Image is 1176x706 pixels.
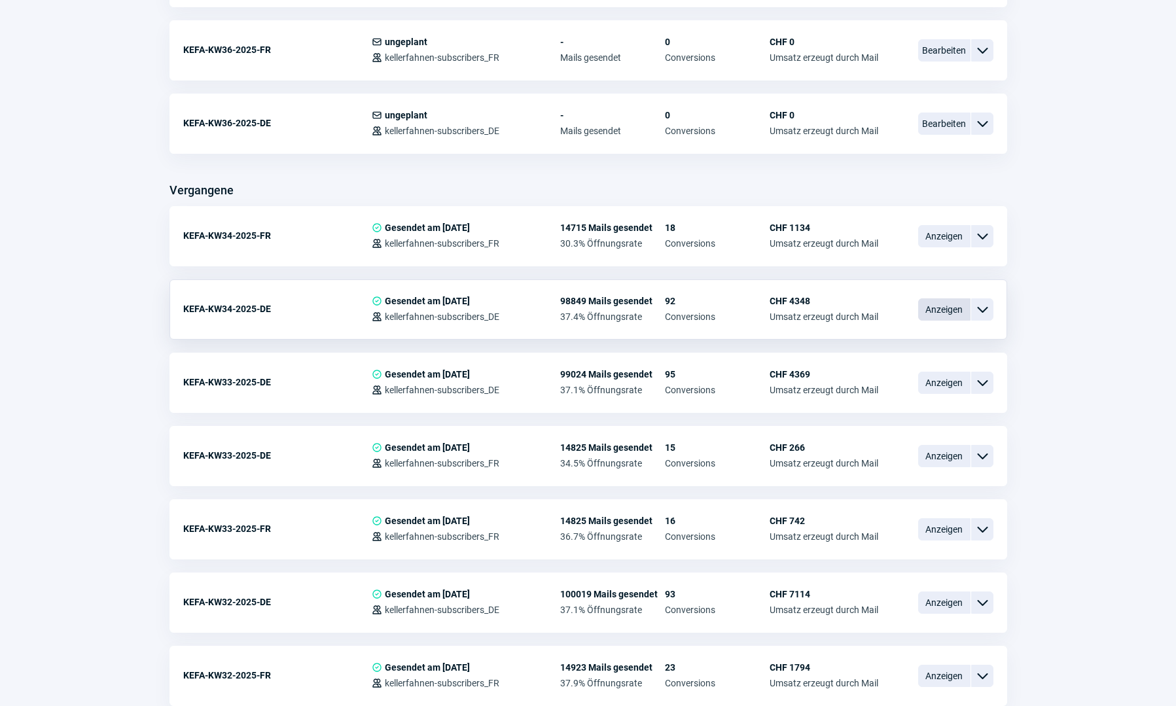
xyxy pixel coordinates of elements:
span: 36.7% Öffnungsrate [560,531,665,542]
span: Gesendet am [DATE] [385,442,470,453]
span: kellerfahnen-subscribers_FR [385,52,499,63]
span: Anzeigen [918,445,971,467]
div: KEFA-KW33-2025-DE [183,442,372,468]
span: kellerfahnen-subscribers_FR [385,458,499,468]
span: 30.3% Öffnungsrate [560,238,665,249]
span: Conversions [665,531,770,542]
div: KEFA-KW33-2025-DE [183,369,372,395]
span: Umsatz erzeugt durch Mail [770,531,878,542]
span: Umsatz erzeugt durch Mail [770,458,878,468]
span: Umsatz erzeugt durch Mail [770,385,878,395]
span: kellerfahnen-subscribers_FR [385,531,499,542]
div: KEFA-KW32-2025-FR [183,662,372,688]
span: CHF 0 [770,110,878,120]
span: kellerfahnen-subscribers_DE [385,385,499,395]
span: Gesendet am [DATE] [385,589,470,599]
span: Conversions [665,385,770,395]
span: 37.4% Öffnungsrate [560,311,665,322]
span: Umsatz erzeugt durch Mail [770,605,878,615]
span: Umsatz erzeugt durch Mail [770,238,878,249]
div: KEFA-KW36-2025-DE [183,110,372,136]
span: 100019 Mails gesendet [560,589,665,599]
span: kellerfahnen-subscribers_FR [385,238,499,249]
span: 93 [665,589,770,599]
span: CHF 4369 [770,369,878,379]
span: - [560,110,665,120]
span: Gesendet am [DATE] [385,296,470,306]
span: CHF 1134 [770,222,878,233]
span: 37.1% Öffnungsrate [560,605,665,615]
div: KEFA-KW33-2025-FR [183,516,372,542]
span: Mails gesendet [560,126,665,136]
span: 18 [665,222,770,233]
span: Anzeigen [918,298,971,321]
span: Umsatz erzeugt durch Mail [770,678,878,688]
span: ungeplant [385,110,427,120]
span: - [560,37,665,47]
span: 23 [665,662,770,673]
span: Umsatz erzeugt durch Mail [770,126,878,136]
div: KEFA-KW34-2025-FR [183,222,372,249]
span: 34.5% Öffnungsrate [560,458,665,468]
span: 16 [665,516,770,526]
span: Conversions [665,126,770,136]
span: Anzeigen [918,665,971,687]
span: kellerfahnen-subscribers_DE [385,605,499,615]
span: Umsatz erzeugt durch Mail [770,311,878,322]
span: Conversions [665,678,770,688]
span: Mails gesendet [560,52,665,63]
span: Anzeigen [918,591,971,614]
span: kellerfahnen-subscribers_FR [385,678,499,688]
span: 14923 Mails gesendet [560,662,665,673]
span: Anzeigen [918,518,971,540]
span: 14825 Mails gesendet [560,442,665,453]
span: kellerfahnen-subscribers_DE [385,311,499,322]
span: Conversions [665,458,770,468]
span: Gesendet am [DATE] [385,369,470,379]
span: 37.1% Öffnungsrate [560,385,665,395]
span: Conversions [665,311,770,322]
span: Conversions [665,52,770,63]
span: 0 [665,110,770,120]
div: KEFA-KW34-2025-DE [183,296,372,322]
span: 98849 Mails gesendet [560,296,665,306]
span: 99024 Mails gesendet [560,369,665,379]
span: Anzeigen [918,225,971,247]
span: 0 [665,37,770,47]
span: CHF 4348 [770,296,878,306]
span: 14825 Mails gesendet [560,516,665,526]
span: kellerfahnen-subscribers_DE [385,126,499,136]
div: KEFA-KW32-2025-DE [183,589,372,615]
span: 15 [665,442,770,453]
span: Anzeigen [918,372,971,394]
span: CHF 7114 [770,589,878,599]
span: 92 [665,296,770,306]
span: Bearbeiten [918,39,971,62]
span: 14715 Mails gesendet [560,222,665,233]
span: Conversions [665,605,770,615]
span: CHF 0 [770,37,878,47]
span: Conversions [665,238,770,249]
span: CHF 1794 [770,662,878,673]
span: Gesendet am [DATE] [385,662,470,673]
span: Umsatz erzeugt durch Mail [770,52,878,63]
span: Gesendet am [DATE] [385,516,470,526]
span: Gesendet am [DATE] [385,222,470,233]
span: ungeplant [385,37,427,47]
span: Bearbeiten [918,113,971,135]
span: 37.9% Öffnungsrate [560,678,665,688]
div: KEFA-KW36-2025-FR [183,37,372,63]
h3: Vergangene [169,180,234,201]
span: CHF 266 [770,442,878,453]
span: CHF 742 [770,516,878,526]
span: 95 [665,369,770,379]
